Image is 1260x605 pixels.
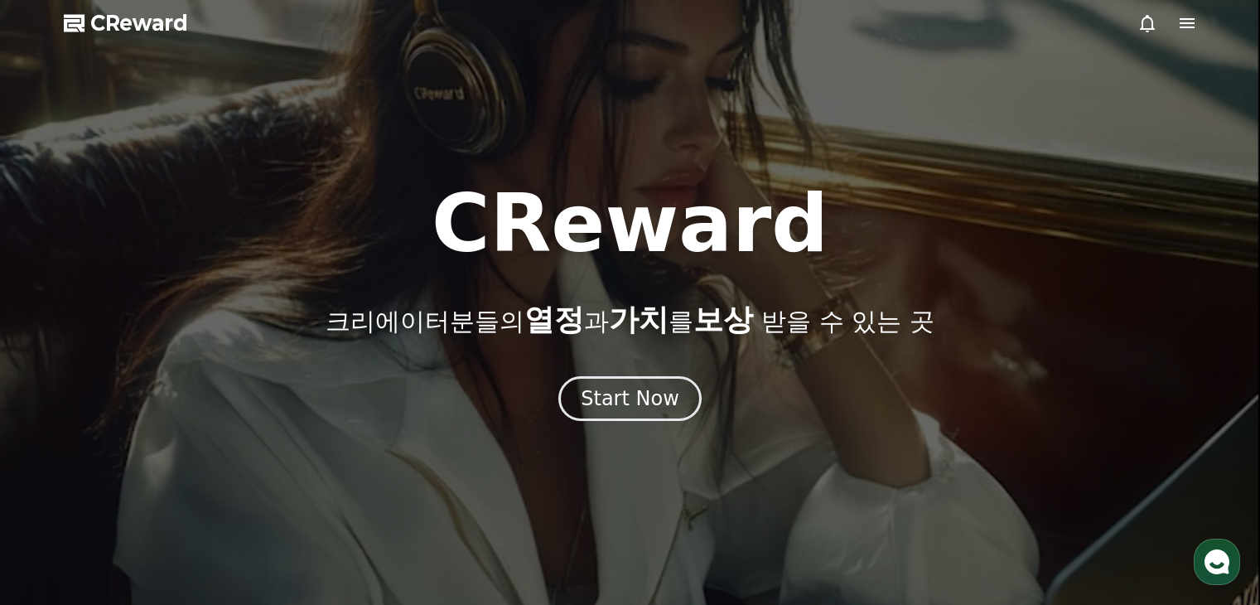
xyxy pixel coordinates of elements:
[432,184,828,264] h1: CReward
[90,10,188,36] span: CReward
[326,303,934,336] p: 크리에이터분들의 과 를 받을 수 있는 곳
[64,10,188,36] a: CReward
[524,302,584,336] span: 열정
[609,302,669,336] span: 가치
[693,302,753,336] span: 보상
[558,376,702,421] button: Start Now
[558,393,702,409] a: Start Now
[581,385,679,412] div: Start Now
